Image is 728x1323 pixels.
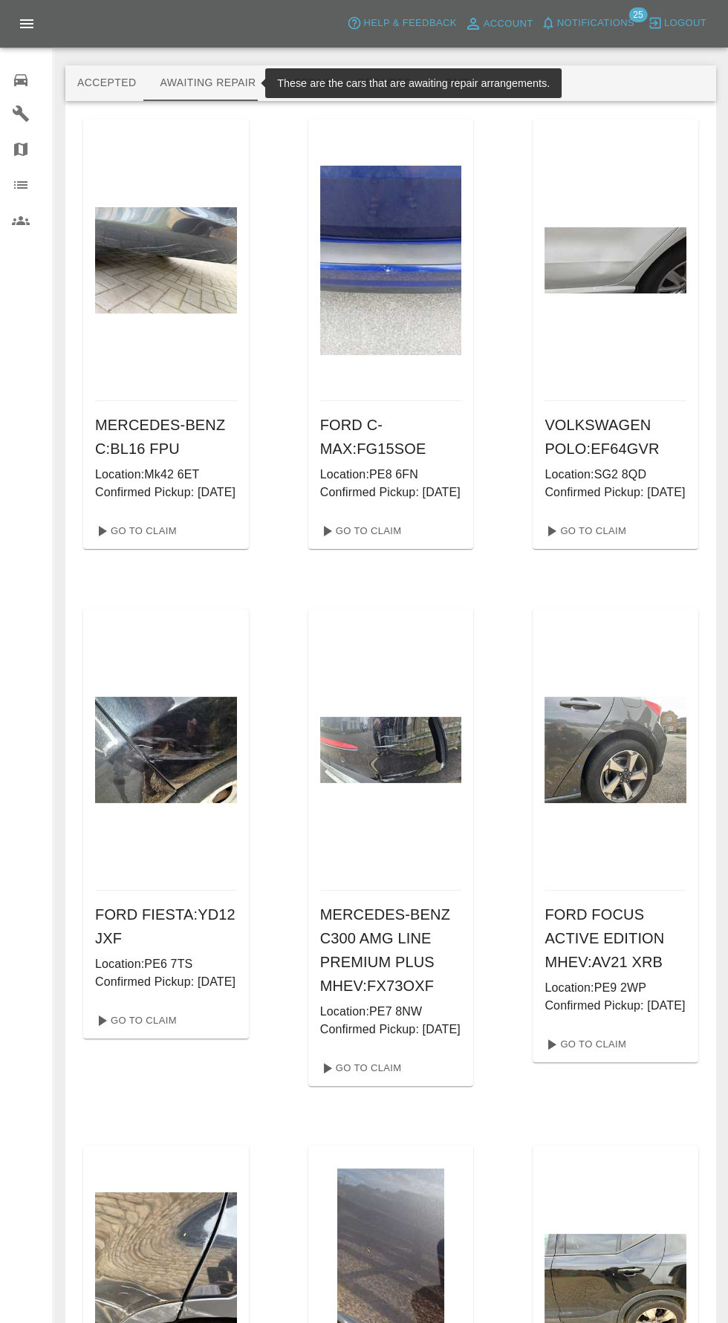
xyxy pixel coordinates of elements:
button: Accepted [65,65,148,101]
a: Go To Claim [89,519,181,543]
button: Paid [424,65,491,101]
button: Logout [644,12,710,35]
span: 25 [628,7,647,22]
a: Go To Claim [539,519,630,543]
span: Help & Feedback [363,15,456,32]
h6: FORD FOCUS ACTIVE EDITION MHEV : AV21 XRB [545,903,686,974]
p: Location: SG2 8QD [545,466,686,484]
button: In Repair [268,65,346,101]
p: Confirmed Pickup: [DATE] [320,484,462,501]
a: Account [461,12,537,36]
h6: MERCEDES-BENZ C : BL16 FPU [95,413,237,461]
p: Location: PE9 2WP [545,979,686,997]
span: Logout [664,15,706,32]
p: Confirmed Pickup: [DATE] [95,484,237,501]
p: Location: PE8 6FN [320,466,462,484]
a: Go To Claim [539,1033,630,1056]
button: Awaiting Repair [148,65,267,101]
button: Help & Feedback [343,12,460,35]
button: Open drawer [9,6,45,42]
button: Notifications [537,12,638,35]
a: Go To Claim [89,1009,181,1033]
span: Notifications [557,15,634,32]
p: Confirmed Pickup: [DATE] [545,997,686,1015]
p: Confirmed Pickup: [DATE] [320,1021,462,1038]
span: Account [484,16,533,33]
p: Location: Mk42 6ET [95,466,237,484]
p: Location: PE7 8NW [320,1003,462,1021]
button: Repaired [345,65,424,101]
h6: FORD C-MAX : FG15SOE [320,413,462,461]
h6: VOLKSWAGEN POLO : EF64GVR [545,413,686,461]
a: Go To Claim [314,1056,406,1080]
h6: FORD FIESTA : YD12 JXF [95,903,237,950]
p: Confirmed Pickup: [DATE] [95,973,237,991]
h6: MERCEDES-BENZ C300 AMG LINE PREMIUM PLUS MHEV : FX73OXF [320,903,462,998]
p: Location: PE6 7TS [95,955,237,973]
p: Confirmed Pickup: [DATE] [545,484,686,501]
a: Go To Claim [314,519,406,543]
